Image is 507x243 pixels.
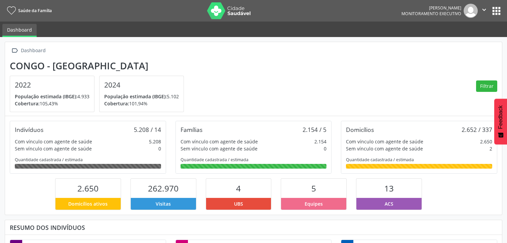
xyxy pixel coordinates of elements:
[148,183,179,194] span: 262.970
[480,138,492,145] div: 2.650
[303,126,326,133] div: 2.154 / 5
[476,80,497,92] button: Filtrar
[346,157,492,163] div: Quantidade cadastrada / estimada
[104,81,179,89] h4: 2024
[480,6,488,13] i: 
[401,11,461,16] span: Monitoramento Executivo
[494,99,507,144] button: Feedback - Mostrar pesquisa
[181,145,258,152] div: Sem vínculo com agente de saúde
[15,126,43,133] div: Indivíduos
[462,126,492,133] div: 2.652 / 337
[346,138,423,145] div: Com vínculo com agente de saúde
[104,93,167,100] span: População estimada (IBGE):
[181,138,258,145] div: Com vínculo com agente de saúde
[384,183,394,194] span: 13
[15,145,92,152] div: Sem vínculo com agente de saúde
[181,126,202,133] div: Famílias
[19,46,47,56] div: Dashboard
[346,126,374,133] div: Domicílios
[15,157,161,163] div: Quantidade cadastrada / estimada
[346,145,423,152] div: Sem vínculo com agente de saúde
[464,4,478,18] img: img
[478,4,491,18] button: 
[149,138,161,145] div: 5.208
[15,138,92,145] div: Com vínculo com agente de saúde
[10,46,47,56] a:  Dashboard
[324,145,326,152] div: 0
[15,100,40,107] span: Cobertura:
[15,93,77,100] span: População estimada (IBGE):
[385,200,393,207] span: ACS
[5,5,52,16] a: Saúde da Família
[490,145,492,152] div: 2
[10,60,189,71] div: Congo - [GEOGRAPHIC_DATA]
[77,183,99,194] span: 2.650
[311,183,316,194] span: 5
[134,126,161,133] div: 5.208 / 14
[104,100,179,107] p: 101,94%
[104,100,129,107] span: Cobertura:
[18,8,52,13] span: Saúde da Família
[10,46,19,56] i: 
[234,200,243,207] span: UBS
[491,5,502,17] button: apps
[15,93,89,100] p: 4.933
[314,138,326,145] div: 2.154
[498,105,504,129] span: Feedback
[68,200,108,207] span: Domicílios ativos
[156,200,171,207] span: Visitas
[158,145,161,152] div: 0
[15,81,89,89] h4: 2022
[236,183,241,194] span: 4
[10,224,497,231] div: Resumo dos indivíduos
[104,93,179,100] p: 5.102
[401,5,461,11] div: [PERSON_NAME]
[305,200,323,207] span: Equipes
[181,157,327,163] div: Quantidade cadastrada / estimada
[2,24,37,37] a: Dashboard
[15,100,89,107] p: 105,43%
